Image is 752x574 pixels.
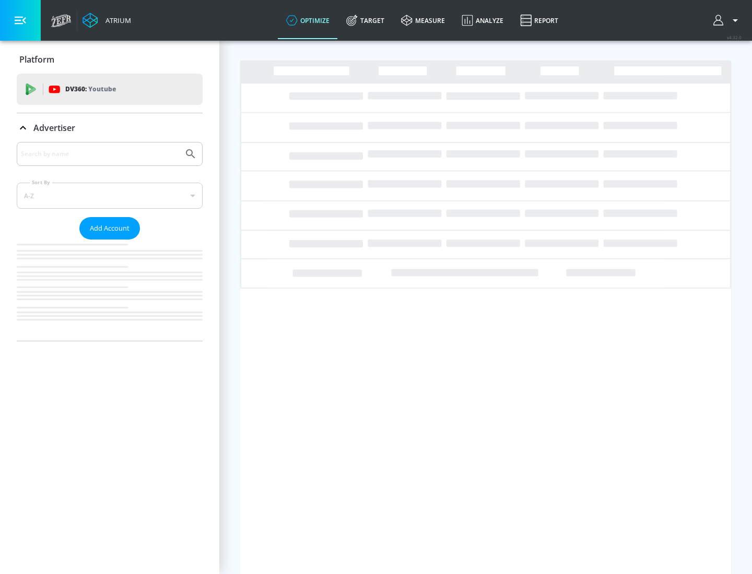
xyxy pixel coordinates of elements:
a: optimize [278,2,338,39]
a: measure [393,2,453,39]
a: Atrium [83,13,131,28]
div: Atrium [101,16,131,25]
a: Analyze [453,2,512,39]
div: Platform [17,45,203,74]
span: v 4.32.0 [727,34,742,40]
nav: list of Advertiser [17,240,203,341]
label: Sort By [30,179,52,186]
button: Add Account [79,217,140,240]
p: Platform [19,54,54,65]
a: Target [338,2,393,39]
span: Add Account [90,222,130,234]
div: DV360: Youtube [17,74,203,105]
a: Report [512,2,567,39]
div: Advertiser [17,142,203,341]
input: Search by name [21,147,179,161]
p: DV360: [65,83,116,95]
div: Advertiser [17,113,203,142]
div: A-Z [17,183,203,209]
p: Youtube [88,83,116,94]
p: Advertiser [33,122,75,134]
